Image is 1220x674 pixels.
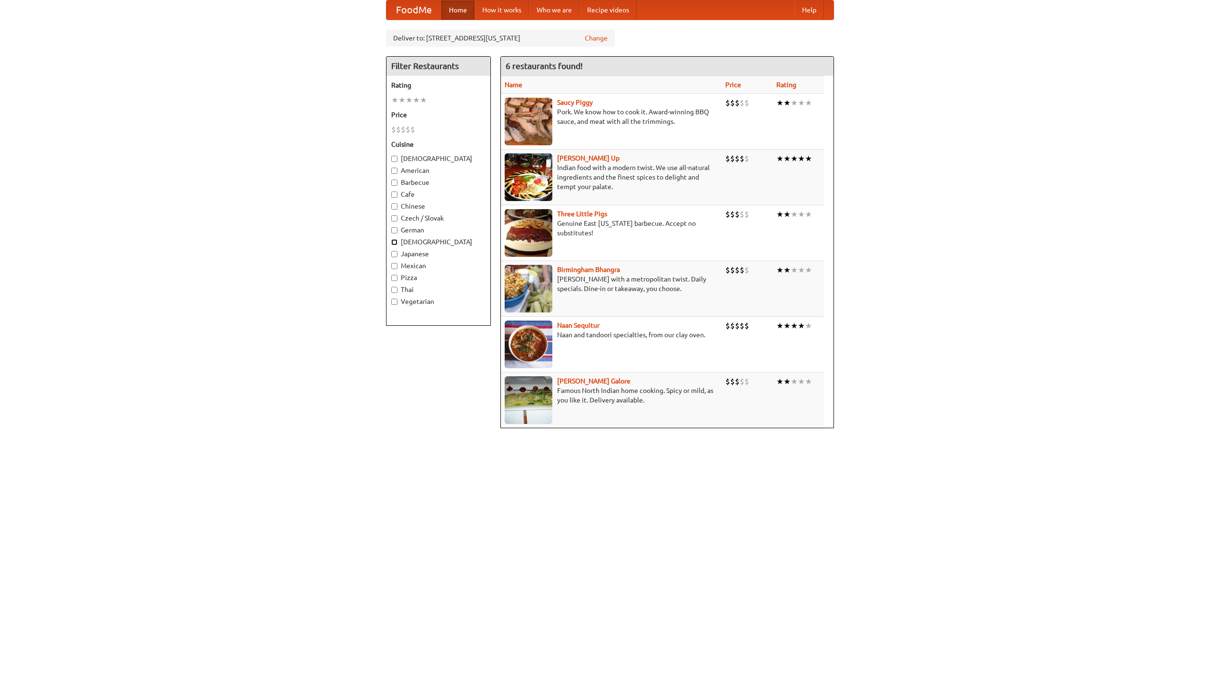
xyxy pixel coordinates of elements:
[725,321,730,331] li: $
[805,265,812,275] li: ★
[798,265,805,275] li: ★
[783,153,791,164] li: ★
[557,210,607,218] a: Three Little Pigs
[475,0,529,20] a: How it works
[529,0,579,20] a: Who we are
[798,153,805,164] li: ★
[783,321,791,331] li: ★
[735,376,740,387] li: $
[391,203,397,210] input: Chinese
[805,209,812,220] li: ★
[505,153,552,201] img: curryup.jpg
[391,261,486,271] label: Mexican
[391,297,486,306] label: Vegetarian
[505,376,552,424] img: currygalore.jpg
[730,265,735,275] li: $
[557,266,620,273] a: Birmingham Bhangra
[730,376,735,387] li: $
[406,95,413,105] li: ★
[505,81,522,89] a: Name
[505,219,718,238] p: Genuine East [US_STATE] barbecue. Accept no substitutes!
[391,275,397,281] input: Pizza
[744,153,749,164] li: $
[391,80,486,90] h5: Rating
[391,251,397,257] input: Japanese
[505,209,552,257] img: littlepigs.jpg
[391,299,397,305] input: Vegetarian
[391,201,486,211] label: Chinese
[798,98,805,108] li: ★
[391,166,486,175] label: American
[791,98,798,108] li: ★
[744,265,749,275] li: $
[776,321,783,331] li: ★
[401,124,406,135] li: $
[391,178,486,187] label: Barbecue
[783,98,791,108] li: ★
[791,265,798,275] li: ★
[798,321,805,331] li: ★
[391,215,397,221] input: Czech / Slovak
[791,209,798,220] li: ★
[391,287,397,293] input: Thai
[391,225,486,235] label: German
[391,239,397,245] input: [DEMOGRAPHIC_DATA]
[413,95,420,105] li: ★
[791,376,798,387] li: ★
[391,227,397,233] input: German
[725,376,730,387] li: $
[506,61,583,70] ng-pluralize: 6 restaurants found!
[794,0,824,20] a: Help
[776,376,783,387] li: ★
[441,0,475,20] a: Home
[776,209,783,220] li: ★
[557,99,593,106] b: Saucy Piggy
[391,180,397,186] input: Barbecue
[505,265,552,312] img: bhangra.jpg
[557,154,620,162] b: [PERSON_NAME] Up
[725,81,741,89] a: Price
[420,95,427,105] li: ★
[740,321,744,331] li: $
[391,213,486,223] label: Czech / Slovak
[557,322,600,329] a: Naan Sequitur
[805,376,812,387] li: ★
[505,321,552,368] img: naansequitur.jpg
[391,140,486,149] h5: Cuisine
[391,154,486,163] label: [DEMOGRAPHIC_DATA]
[725,98,730,108] li: $
[391,190,486,199] label: Cafe
[396,124,401,135] li: $
[805,98,812,108] li: ★
[740,376,744,387] li: $
[725,265,730,275] li: $
[740,265,744,275] li: $
[730,98,735,108] li: $
[744,376,749,387] li: $
[406,124,410,135] li: $
[505,98,552,145] img: saucy.jpg
[744,98,749,108] li: $
[735,153,740,164] li: $
[391,263,397,269] input: Mexican
[391,273,486,282] label: Pizza
[410,124,415,135] li: $
[725,209,730,220] li: $
[740,209,744,220] li: $
[398,95,406,105] li: ★
[505,163,718,191] p: Indian food with a modern twist. We use all-natural ingredients and the finest spices to delight ...
[744,209,749,220] li: $
[391,285,486,294] label: Thai
[579,0,637,20] a: Recipe videos
[735,98,740,108] li: $
[391,249,486,259] label: Japanese
[805,321,812,331] li: ★
[557,377,630,385] a: [PERSON_NAME] Galore
[798,209,805,220] li: ★
[735,265,740,275] li: $
[725,153,730,164] li: $
[505,330,718,340] p: Naan and tandoori specialties, from our clay oven.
